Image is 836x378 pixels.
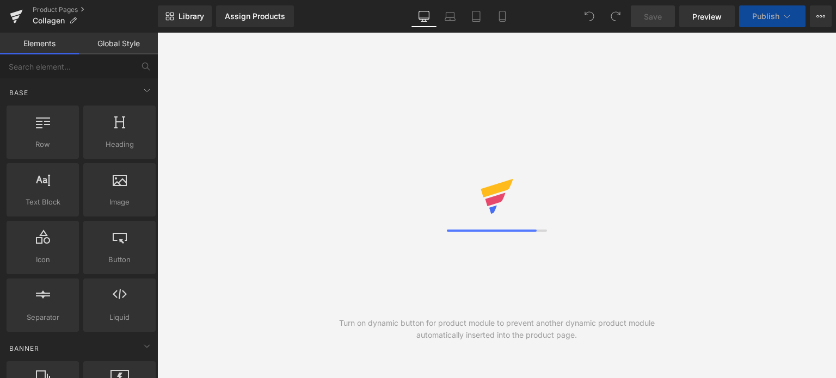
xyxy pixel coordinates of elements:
span: Liquid [87,312,152,323]
a: Desktop [411,5,437,27]
span: Collagen [33,16,65,25]
button: More [810,5,832,27]
a: Preview [679,5,735,27]
span: Button [87,254,152,265]
span: Preview [692,11,722,22]
span: Save [644,11,662,22]
button: Undo [579,5,600,27]
span: Library [179,11,204,21]
a: Product Pages [33,5,158,14]
span: Text Block [10,196,76,208]
button: Publish [739,5,806,27]
a: New Library [158,5,212,27]
div: Turn on dynamic button for product module to prevent another dynamic product module automatically... [327,317,667,341]
span: Publish [752,12,779,21]
a: Tablet [463,5,489,27]
span: Row [10,139,76,150]
span: Heading [87,139,152,150]
button: Redo [605,5,626,27]
span: Image [87,196,152,208]
span: Icon [10,254,76,265]
a: Laptop [437,5,463,27]
a: Mobile [489,5,515,27]
span: Separator [10,312,76,323]
a: Global Style [79,33,158,54]
span: Base [8,88,29,98]
span: Banner [8,343,40,354]
div: Assign Products [225,12,285,21]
